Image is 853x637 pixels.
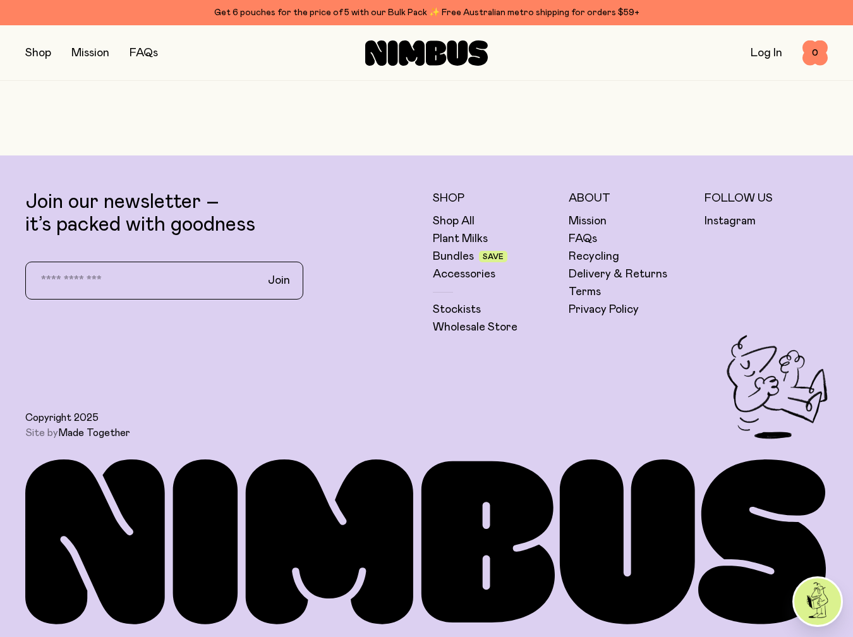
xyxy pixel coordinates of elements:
[705,214,756,229] a: Instagram
[58,428,130,438] a: Made Together
[569,249,619,264] a: Recycling
[433,191,556,206] h5: Shop
[130,47,158,59] a: FAQs
[71,47,109,59] a: Mission
[433,231,488,246] a: Plant Milks
[433,302,481,317] a: Stockists
[483,253,504,260] span: Save
[433,320,517,335] a: Wholesale Store
[25,5,828,20] div: Get 6 pouches for the price of 5 with our Bulk Pack ✨ Free Australian metro shipping for orders $59+
[751,47,782,59] a: Log In
[25,427,130,439] span: Site by
[569,267,667,282] a: Delivery & Returns
[25,411,99,424] span: Copyright 2025
[705,191,828,206] h5: Follow Us
[25,191,420,236] p: Join our newsletter – it’s packed with goodness
[794,578,841,625] img: agent
[569,214,607,229] a: Mission
[258,267,300,294] button: Join
[433,249,474,264] a: Bundles
[569,231,597,246] a: FAQs
[433,214,475,229] a: Shop All
[268,273,290,288] span: Join
[569,302,639,317] a: Privacy Policy
[433,267,495,282] a: Accessories
[569,284,601,300] a: Terms
[569,191,692,206] h5: About
[802,40,828,66] button: 0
